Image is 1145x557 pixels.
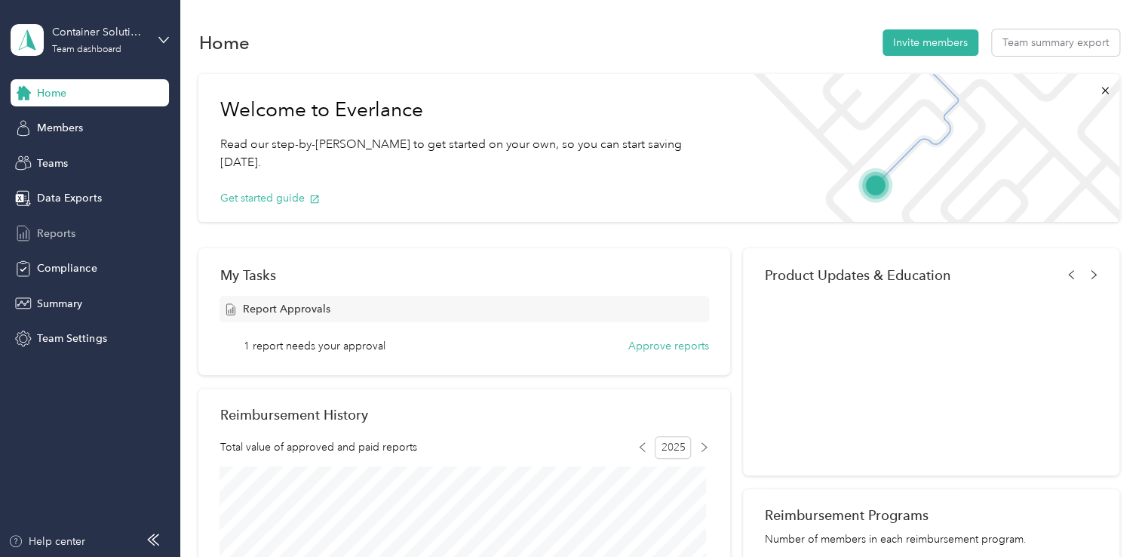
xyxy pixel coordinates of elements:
[37,226,75,242] span: Reports
[883,29,978,56] button: Invite members
[738,74,1119,222] img: Welcome to everlance
[242,301,330,317] span: Report Approvals
[1061,472,1145,557] iframe: Everlance-gr Chat Button Frame
[219,98,717,122] h1: Welcome to Everlance
[37,260,97,276] span: Compliance
[37,190,101,206] span: Data Exports
[219,267,708,283] div: My Tasks
[37,120,83,136] span: Members
[219,190,320,206] button: Get started guide
[764,507,1097,523] h2: Reimbursement Programs
[52,45,121,54] div: Team dashboard
[764,267,950,283] span: Product Updates & Education
[198,35,249,51] h1: Home
[655,436,691,459] span: 2025
[8,534,85,549] button: Help center
[219,407,367,423] h2: Reimbursement History
[37,331,106,346] span: Team Settings
[37,296,82,312] span: Summary
[37,85,66,101] span: Home
[992,29,1119,56] button: Team summary export
[219,439,416,455] span: Total value of approved and paid reports
[52,24,146,40] div: Container Solutions Ops - Mid-Atlantic
[628,338,709,354] button: Approve reports
[764,531,1097,547] p: Number of members in each reimbursement program.
[244,338,385,354] span: 1 report needs your approval
[219,135,717,172] p: Read our step-by-[PERSON_NAME] to get started on your own, so you can start saving [DATE].
[37,155,68,171] span: Teams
